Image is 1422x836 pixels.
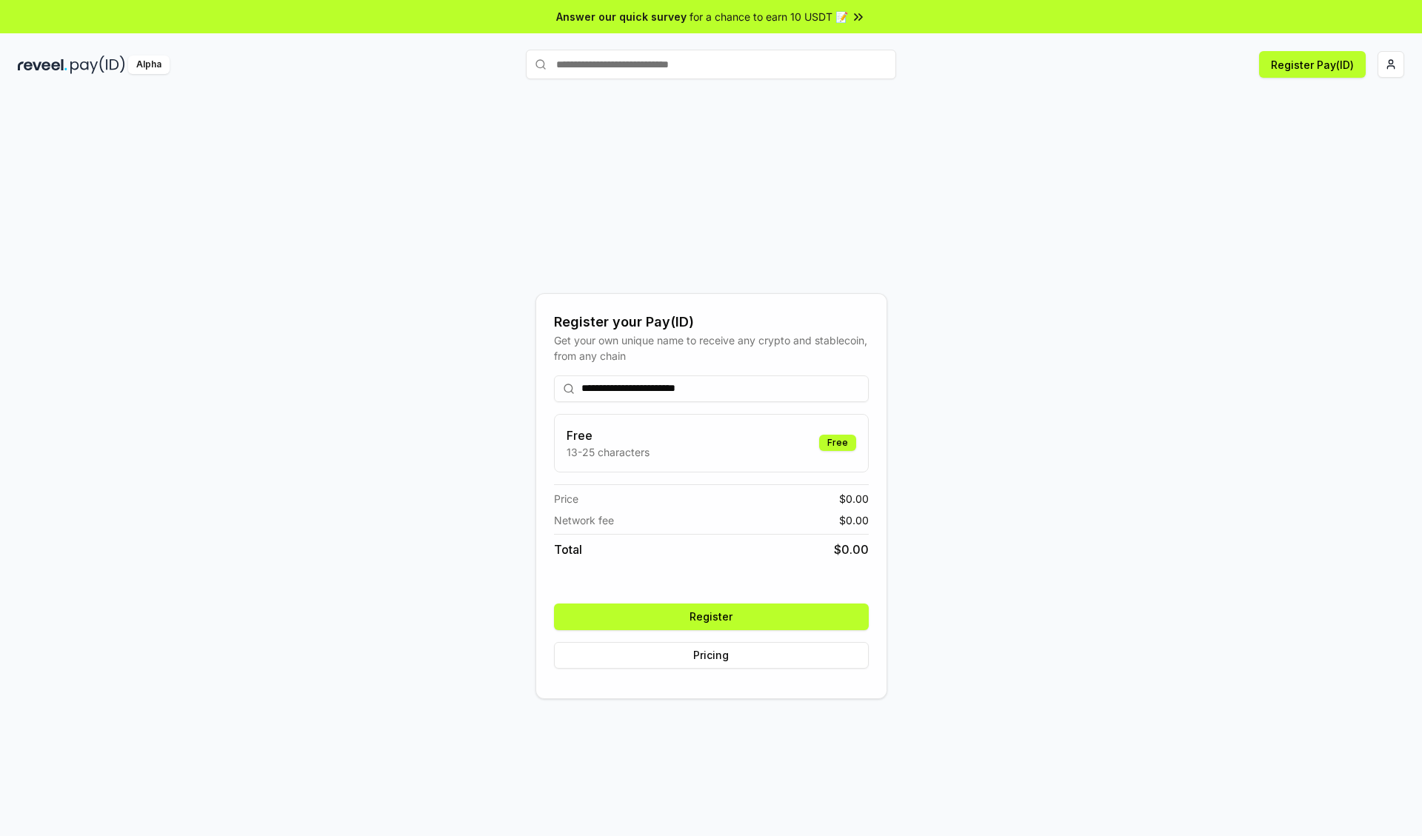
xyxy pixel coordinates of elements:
[819,435,856,451] div: Free
[554,512,614,528] span: Network fee
[567,444,650,460] p: 13-25 characters
[839,491,869,506] span: $ 0.00
[18,56,67,74] img: reveel_dark
[834,541,869,558] span: $ 0.00
[554,603,869,630] button: Register
[556,9,687,24] span: Answer our quick survey
[554,491,578,506] span: Price
[690,9,848,24] span: for a chance to earn 10 USDT 📝
[128,56,170,74] div: Alpha
[70,56,125,74] img: pay_id
[554,332,869,364] div: Get your own unique name to receive any crypto and stablecoin, from any chain
[554,541,582,558] span: Total
[554,642,869,669] button: Pricing
[554,312,869,332] div: Register your Pay(ID)
[839,512,869,528] span: $ 0.00
[567,427,650,444] h3: Free
[1259,51,1366,78] button: Register Pay(ID)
